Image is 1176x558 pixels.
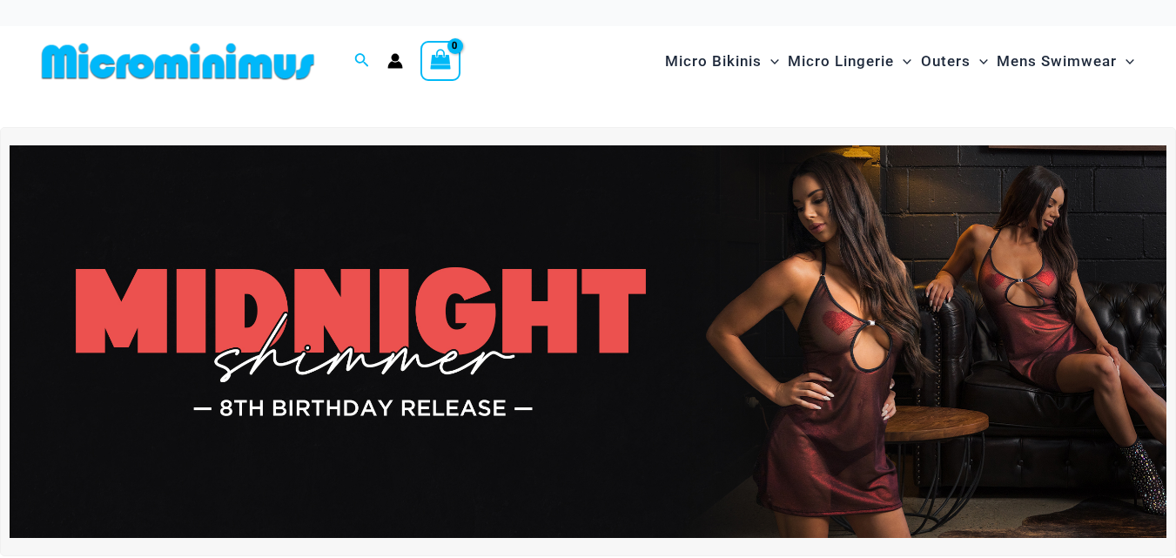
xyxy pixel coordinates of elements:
span: Menu Toggle [762,39,779,84]
span: Mens Swimwear [997,39,1117,84]
img: MM SHOP LOGO FLAT [35,42,321,81]
a: OutersMenu ToggleMenu Toggle [917,35,992,88]
span: Micro Lingerie [788,39,894,84]
span: Menu Toggle [971,39,988,84]
a: Search icon link [354,50,370,72]
img: Midnight Shimmer Red Dress [10,145,1166,539]
a: View Shopping Cart, empty [420,41,460,81]
span: Menu Toggle [894,39,911,84]
span: Outers [921,39,971,84]
a: Micro BikinisMenu ToggleMenu Toggle [661,35,783,88]
nav: Site Navigation [658,32,1141,91]
span: Micro Bikinis [665,39,762,84]
a: Micro LingerieMenu ToggleMenu Toggle [783,35,916,88]
span: Menu Toggle [1117,39,1134,84]
a: Mens SwimwearMenu ToggleMenu Toggle [992,35,1139,88]
a: Account icon link [387,53,403,69]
